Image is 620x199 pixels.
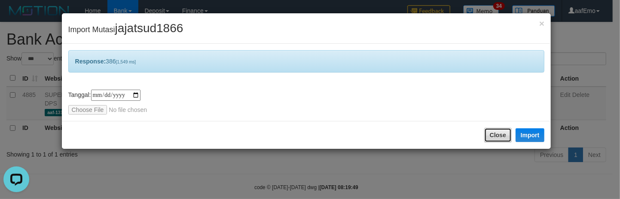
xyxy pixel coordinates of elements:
span: Import Mutasi [68,25,183,34]
span: × [539,18,544,28]
button: Close [484,128,512,142]
div: Tanggal: [68,90,545,115]
button: Close [539,19,544,28]
button: Import [516,128,545,142]
div: 386 [68,50,545,72]
b: Response: [75,58,106,65]
span: [1,549 ms] [116,60,136,64]
span: jajatsud1866 [115,21,183,35]
button: Open LiveChat chat widget [3,3,29,29]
